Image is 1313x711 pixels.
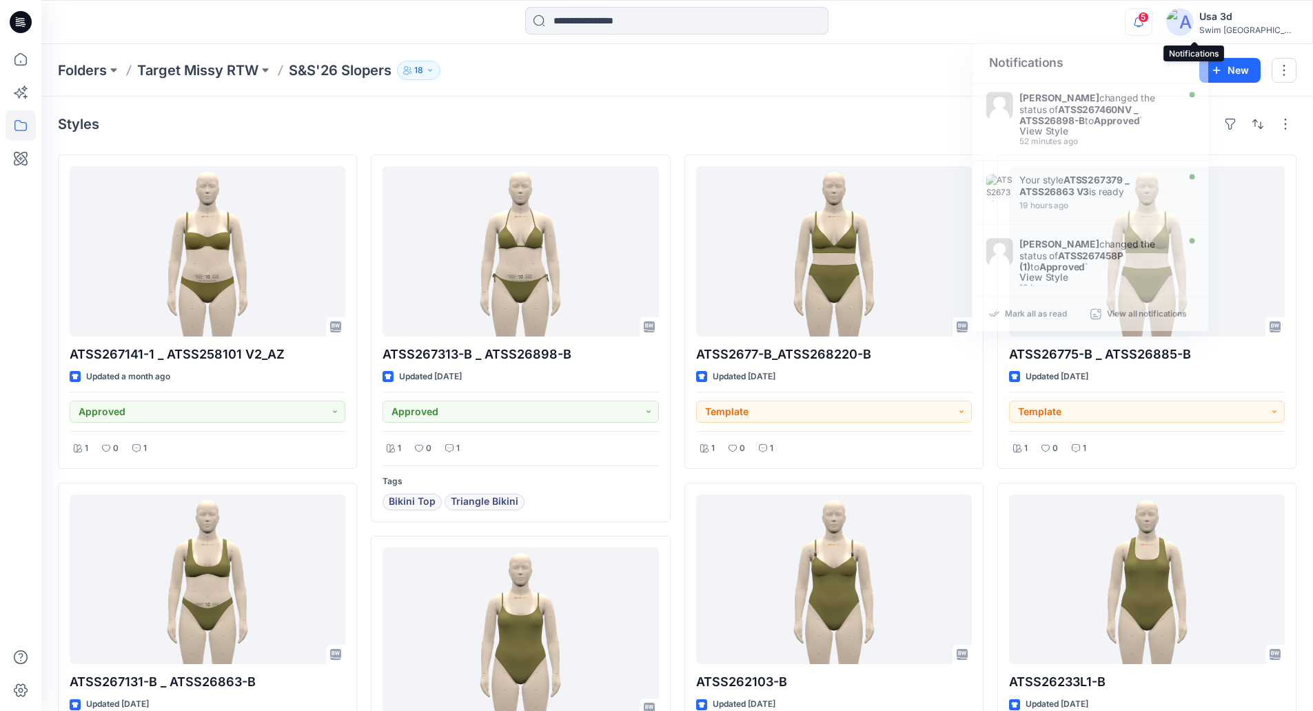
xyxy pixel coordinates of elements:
[1019,92,1099,103] strong: [PERSON_NAME]
[696,672,972,692] p: ATSS262103-B
[1009,672,1285,692] p: ATSS26233L1-B
[1019,174,1174,197] div: Your style is ready
[1019,201,1174,210] div: Thursday, October 02, 2025 17:15
[986,174,1013,201] img: ATSS267379 _ ATSS26863 V3
[70,672,345,692] p: ATSS267131-B _ ATSS26863-B
[399,370,462,384] p: Updated [DATE]
[414,63,423,78] p: 18
[1005,308,1067,321] p: Mark all as read
[1019,137,1174,147] div: Friday, October 03, 2025 10:54
[1026,370,1088,384] p: Updated [DATE]
[1019,92,1174,126] div: changed the status of to `
[1024,441,1028,456] p: 1
[426,441,431,456] p: 0
[383,166,658,337] a: ATSS267313-B _ ATSS26898-B
[1019,238,1174,272] div: changed the status of to `
[383,345,658,364] p: ATSS267313-B _ ATSS26898-B
[696,494,972,665] a: ATSS262103-B
[389,494,436,510] span: Bikini Top
[398,441,401,456] p: 1
[1199,8,1296,25] div: Usa 3d
[1107,308,1187,321] p: View all notifications
[1039,261,1085,272] strong: Approved
[1019,250,1123,272] strong: ATSS267458P (1)
[1138,12,1149,23] span: 5
[1199,25,1296,35] div: Swim [GEOGRAPHIC_DATA]
[1083,441,1086,456] p: 1
[383,474,658,489] p: Tags
[986,238,1013,265] img: Caitlin Magrane
[70,494,345,665] a: ATSS267131-B _ ATSS26863-B
[696,166,972,337] a: ATSS2677-B_ATSS268220-B
[986,92,1013,119] img: Caitlin Magrane
[143,441,147,456] p: 1
[1052,441,1058,456] p: 0
[1019,272,1174,282] div: View Style
[451,494,518,510] span: Triangle Bikini
[1019,126,1174,136] div: View Style
[1094,114,1139,126] strong: Approved
[289,61,391,80] p: S&S'26 Slopers
[86,370,170,384] p: Updated a month ago
[711,441,715,456] p: 1
[1019,283,1174,293] div: Thursday, October 02, 2025 16:32
[696,345,972,364] p: ATSS2677-B_ATSS268220-B
[113,441,119,456] p: 0
[456,441,460,456] p: 1
[770,441,773,456] p: 1
[58,116,99,132] h4: Styles
[137,61,258,80] a: Target Missy RTW
[1009,494,1285,665] a: ATSS26233L1-B
[70,166,345,337] a: ATSS267141-1 _ ATSS258101 V2_AZ
[1019,238,1099,250] strong: [PERSON_NAME]
[1166,8,1194,36] img: avatar
[713,370,775,384] p: Updated [DATE]
[740,441,745,456] p: 0
[85,441,88,456] p: 1
[1199,58,1261,83] button: New
[1019,174,1129,197] strong: ATSS267379 _ ATSS26863 V3
[973,43,1208,84] div: Notifications
[70,345,345,364] p: ATSS267141-1 _ ATSS258101 V2_AZ
[1019,103,1138,126] strong: ATSS267460NV _ ATSS26898-B
[397,61,440,80] button: 18
[1009,345,1285,364] p: ATSS26775-B _ ATSS26885-B
[58,61,107,80] a: Folders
